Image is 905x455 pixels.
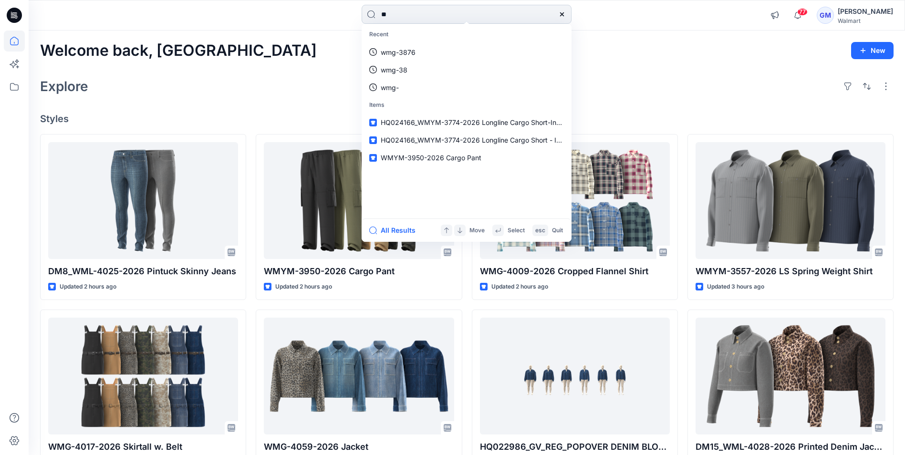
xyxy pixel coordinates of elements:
[40,113,894,124] h4: Styles
[535,226,545,236] p: esc
[381,154,481,162] span: WMYM-3950-2026 Cargo Pant
[364,79,570,96] a: wmg-
[364,61,570,79] a: wmg-38
[851,42,894,59] button: New
[364,26,570,43] p: Recent
[264,440,454,454] p: WMG-4059-2026 Jacket
[817,7,834,24] div: GM
[40,42,317,60] h2: Welcome back, [GEOGRAPHIC_DATA]
[364,131,570,149] a: HQ024166_WMYM-3774-2026 Longline Cargo Short - Inseam 12
[40,79,88,94] h2: Explore
[364,114,570,131] a: HQ024166_WMYM-3774-2026 Longline Cargo Short-Inseam 12
[381,118,582,126] span: HQ024166_WMYM-3774-2026 Longline Cargo Short-Inseam 12
[508,226,525,236] p: Select
[275,282,332,292] p: Updated 2 hours ago
[369,225,422,236] button: All Results
[480,440,670,454] p: HQ022986_GV_REG_POPOVER DENIM BLOUSE
[696,142,885,259] a: WMYM-3557-2026 LS Spring Weight Shirt
[264,265,454,278] p: WMYM-3950-2026 Cargo Pant
[264,142,454,259] a: WMYM-3950-2026 Cargo Pant
[381,65,407,75] p: wmg-38
[48,318,238,434] a: WMG-4017-2026 Skirtall w. Belt
[552,226,563,236] p: Quit
[480,265,670,278] p: WMG-4009-2026 Cropped Flannel Shirt
[381,136,586,144] span: HQ024166_WMYM-3774-2026 Longline Cargo Short - Inseam 12
[48,142,238,259] a: DM8_WML-4025-2026 Pintuck Skinny Jeans
[838,6,893,17] div: [PERSON_NAME]
[48,440,238,454] p: WMG-4017-2026 Skirtall w. Belt
[696,318,885,434] a: DM15_WML-4028-2026 Printed Denim Jacket
[707,282,764,292] p: Updated 3 hours ago
[838,17,893,24] div: Walmart
[469,226,485,236] p: Move
[264,318,454,434] a: WMG-4059-2026 Jacket
[381,83,399,93] p: wmg-
[480,318,670,434] a: HQ022986_GV_REG_POPOVER DENIM BLOUSE
[364,149,570,166] a: WMYM-3950-2026 Cargo Pant
[364,96,570,114] p: Items
[60,282,116,292] p: Updated 2 hours ago
[364,43,570,61] a: wmg-3876
[480,142,670,259] a: WMG-4009-2026 Cropped Flannel Shirt
[381,47,416,57] p: wmg-3876
[797,8,808,16] span: 77
[491,282,548,292] p: Updated 2 hours ago
[696,265,885,278] p: WMYM-3557-2026 LS Spring Weight Shirt
[48,265,238,278] p: DM8_WML-4025-2026 Pintuck Skinny Jeans
[696,440,885,454] p: DM15_WML-4028-2026 Printed Denim Jacket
